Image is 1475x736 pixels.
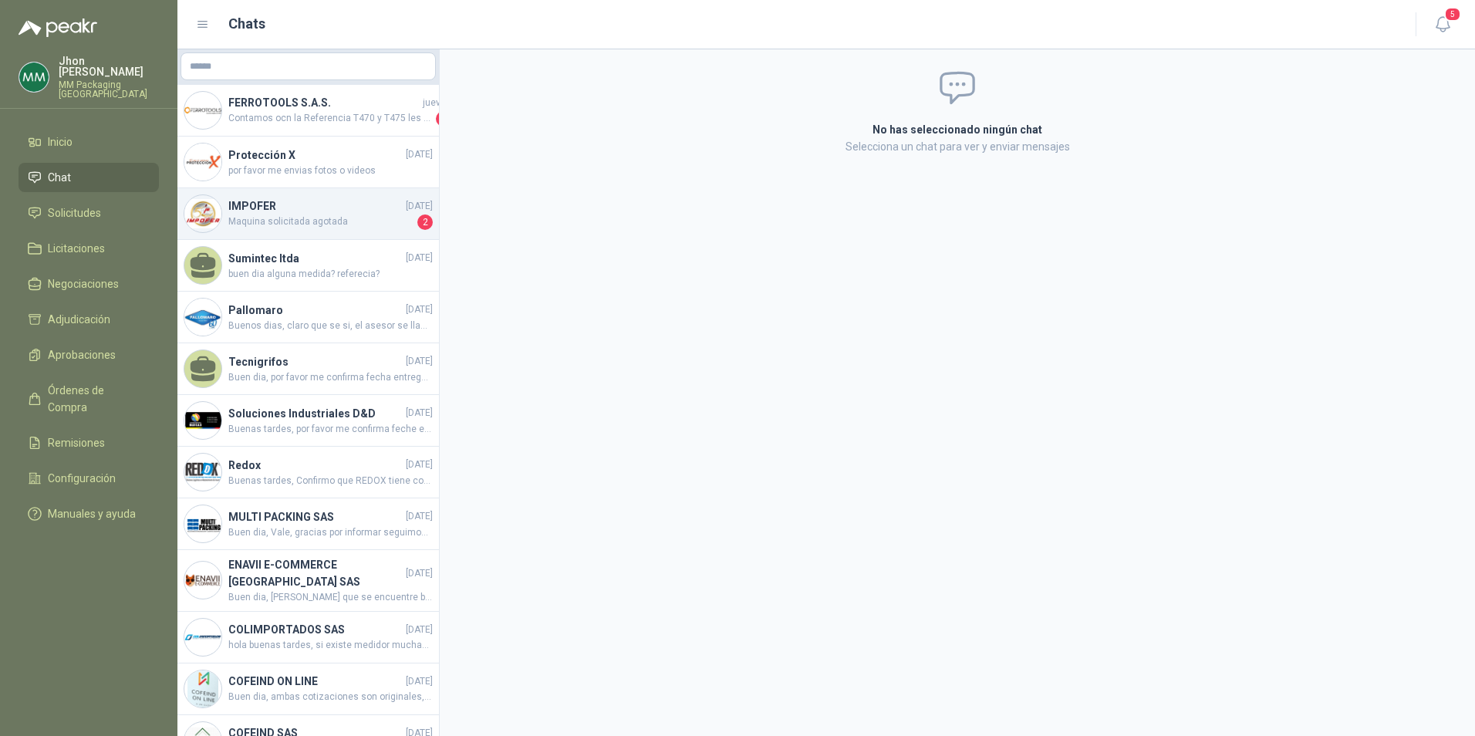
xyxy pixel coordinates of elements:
[19,19,97,37] img: Logo peakr
[177,85,439,137] a: Company LogoFERROTOOLS S.A.S.juevesContamos ocn la Referencia T470 y T475 les sirve?2
[228,556,403,590] h4: ENAVII E-COMMERCE [GEOGRAPHIC_DATA] SAS
[177,612,439,663] a: Company LogoCOLIMPORTADOS SAS[DATE]hola buenas tardes, si existe medidor muchas mas grande en otr...
[228,370,433,385] span: Buen dia, por favor me confirma fecha entrega del pedido. gracias
[48,382,144,416] span: Órdenes de Compra
[228,111,433,127] span: Contamos ocn la Referencia T470 y T475 les sirve?
[177,498,439,550] a: Company LogoMULTI PACKING SAS[DATE]Buen dia, Vale, gracias por informar seguimos en pie con la co...
[19,376,159,422] a: Órdenes de Compra
[436,111,451,127] span: 2
[19,464,159,493] a: Configuración
[406,509,433,524] span: [DATE]
[688,138,1227,155] p: Selecciona un chat para ver y enviar mensajes
[406,302,433,317] span: [DATE]
[688,121,1227,138] h2: No has seleccionado ningún chat
[228,164,433,178] span: por favor me envias fotos o videos
[228,198,403,214] h4: IMPOFER
[406,566,433,581] span: [DATE]
[228,422,433,437] span: Buenas tardes, por favor me confirma feche estimada del llegada del equipo. gracias.
[184,670,221,707] img: Company Logo
[406,199,433,214] span: [DATE]
[184,143,221,181] img: Company Logo
[48,505,136,522] span: Manuales y ayuda
[19,428,159,457] a: Remisiones
[19,163,159,192] a: Chat
[406,457,433,472] span: [DATE]
[19,499,159,528] a: Manuales y ayuda
[48,470,116,487] span: Configuración
[48,204,101,221] span: Solicitudes
[184,454,221,491] img: Company Logo
[228,525,433,540] span: Buen dia, Vale, gracias por informar seguimos en pie con la compra del tornillero. gracias.
[177,188,439,240] a: Company LogoIMPOFER[DATE]Maquina solicitada agotada2
[1429,11,1456,39] button: 5
[177,240,439,292] a: Sumintec ltda[DATE]buen dia alguna medida? referecia?
[177,292,439,343] a: Company LogoPallomaro[DATE]Buenos dias, claro que se si, el asesor se llama [PERSON_NAME] [PHONE_...
[184,619,221,656] img: Company Logo
[48,275,119,292] span: Negociaciones
[48,311,110,328] span: Adjudicación
[406,406,433,420] span: [DATE]
[228,302,403,319] h4: Pallomaro
[184,299,221,336] img: Company Logo
[406,147,433,162] span: [DATE]
[19,127,159,157] a: Inicio
[19,198,159,228] a: Solicitudes
[228,690,433,704] span: Buen dia, ambas cotizaciones son originales, esperamos que tome su oferta correspondiente al tipo...
[184,562,221,599] img: Company Logo
[228,319,433,333] span: Buenos dias, claro que se si, el asesor se llama [PERSON_NAME] [PHONE_NUMBER]
[48,240,105,257] span: Licitaciones
[228,13,265,35] h1: Chats
[59,80,159,99] p: MM Packaging [GEOGRAPHIC_DATA]
[19,269,159,299] a: Negociaciones
[228,94,420,111] h4: FERROTOOLS S.A.S.
[406,623,433,637] span: [DATE]
[19,62,49,92] img: Company Logo
[177,343,439,395] a: Tecnigrifos[DATE]Buen dia, por favor me confirma fecha entrega del pedido. gracias
[228,508,403,525] h4: MULTI PACKING SAS
[19,234,159,263] a: Licitaciones
[184,195,221,232] img: Company Logo
[19,305,159,334] a: Adjudicación
[48,169,71,186] span: Chat
[406,674,433,689] span: [DATE]
[19,340,159,370] a: Aprobaciones
[177,395,439,447] a: Company LogoSoluciones Industriales D&D[DATE]Buenas tardes, por favor me confirma feche estimada ...
[423,96,451,110] span: jueves
[177,137,439,188] a: Company LogoProtección X[DATE]por favor me envias fotos o videos
[228,673,403,690] h4: COFEIND ON LINE
[228,250,403,267] h4: Sumintec ltda
[228,147,403,164] h4: Protección X
[417,214,433,230] span: 2
[59,56,159,77] p: Jhon [PERSON_NAME]
[184,402,221,439] img: Company Logo
[228,638,433,653] span: hola buenas tardes, si existe medidor muchas mas grande en otras marcas pero en la marca solicita...
[406,354,433,369] span: [DATE]
[228,353,403,370] h4: Tecnigrifos
[48,346,116,363] span: Aprobaciones
[228,214,414,230] span: Maquina solicitada agotada
[228,621,403,638] h4: COLIMPORTADOS SAS
[228,474,433,488] span: Buenas tardes, Confirmo que REDOX tiene como monto minimo de despacho a partir de $150.000 en ade...
[48,133,73,150] span: Inicio
[228,267,433,282] span: buen dia alguna medida? referecia?
[1444,7,1461,22] span: 5
[406,251,433,265] span: [DATE]
[177,550,439,612] a: Company LogoENAVII E-COMMERCE [GEOGRAPHIC_DATA] SAS[DATE]Buen dia, [PERSON_NAME] que se encuentre...
[228,590,433,605] span: Buen dia, [PERSON_NAME] que se encuentre bien. Quería darle seguimiento a la cotización/propuesta...
[184,92,221,129] img: Company Logo
[177,447,439,498] a: Company LogoRedox[DATE]Buenas tardes, Confirmo que REDOX tiene como monto minimo de despacho a pa...
[228,457,403,474] h4: Redox
[48,434,105,451] span: Remisiones
[228,405,403,422] h4: Soluciones Industriales D&D
[184,505,221,542] img: Company Logo
[177,663,439,715] a: Company LogoCOFEIND ON LINE[DATE]Buen dia, ambas cotizaciones son originales, esperamos que tome ...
